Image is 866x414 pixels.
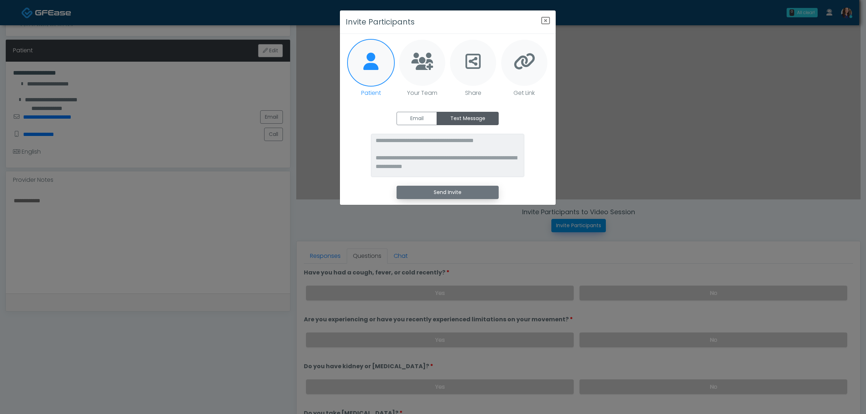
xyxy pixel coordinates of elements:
[535,10,556,31] button: Close
[437,112,499,125] label: Text Message
[513,89,535,97] p: Get Link
[346,16,415,28] h3: Invite Participants
[397,186,499,199] button: Send Invite
[465,89,481,97] p: Share
[407,89,437,97] p: Your Team
[361,89,381,97] p: Patient
[397,112,437,125] label: Email
[6,3,27,25] button: Open LiveChat chat widget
